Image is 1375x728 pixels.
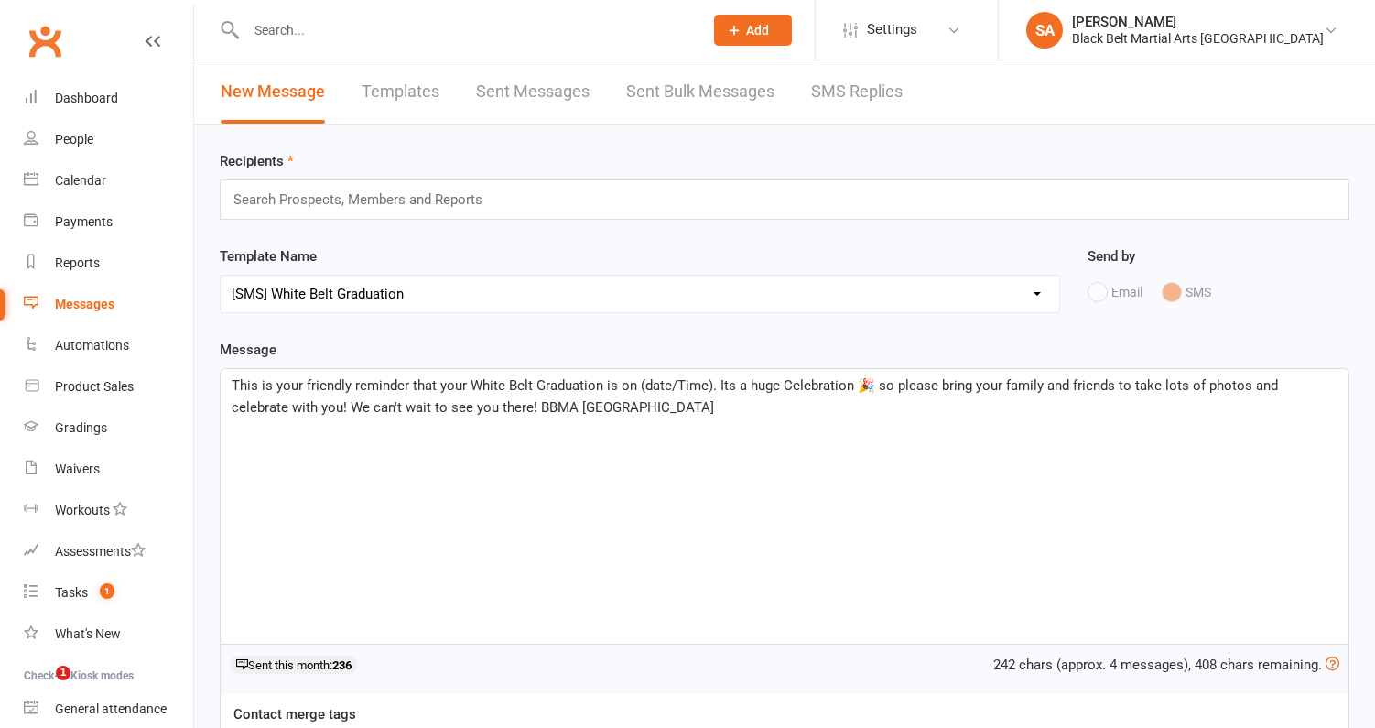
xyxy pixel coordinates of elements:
[220,245,317,267] label: Template Name
[55,420,107,435] div: Gradings
[746,23,769,38] span: Add
[22,18,68,64] a: Clubworx
[100,583,114,599] span: 1
[55,91,118,105] div: Dashboard
[55,544,146,559] div: Assessments
[811,60,903,124] a: SMS Replies
[993,654,1339,676] div: 242 chars (approx. 4 messages), 408 chars remaining.
[24,119,193,160] a: People
[24,407,193,449] a: Gradings
[55,297,114,311] div: Messages
[56,666,70,680] span: 1
[24,531,193,572] a: Assessments
[332,658,352,672] strong: 236
[24,449,193,490] a: Waivers
[220,150,294,172] label: Recipients
[1072,30,1324,47] div: Black Belt Martial Arts [GEOGRAPHIC_DATA]
[24,160,193,201] a: Calendar
[24,243,193,284] a: Reports
[1026,12,1063,49] div: SA
[230,656,358,674] div: Sent this month:
[55,462,100,476] div: Waivers
[24,366,193,407] a: Product Sales
[241,17,690,43] input: Search...
[55,701,167,716] div: General attendance
[24,201,193,243] a: Payments
[626,60,774,124] a: Sent Bulk Messages
[55,173,106,188] div: Calendar
[24,325,193,366] a: Automations
[220,339,276,361] label: Message
[476,60,590,124] a: Sent Messages
[24,284,193,325] a: Messages
[24,572,193,614] a: Tasks 1
[55,214,113,229] div: Payments
[233,703,356,725] label: Contact merge tags
[55,338,129,353] div: Automations
[232,377,1282,416] span: This is your friendly reminder that your White Belt Graduation is on (date/Time). Its a huge Cele...
[55,503,110,517] div: Workouts
[362,60,439,124] a: Templates
[24,490,193,531] a: Workouts
[24,78,193,119] a: Dashboard
[55,255,100,270] div: Reports
[55,132,93,147] div: People
[24,614,193,655] a: What's New
[867,9,917,50] span: Settings
[1088,245,1135,267] label: Send by
[55,626,121,641] div: What's New
[55,585,88,600] div: Tasks
[18,666,62,710] iframe: Intercom live chat
[714,15,792,46] button: Add
[232,188,500,212] input: Search Prospects, Members and Reports
[1072,14,1324,30] div: [PERSON_NAME]
[221,60,325,124] a: New Message
[55,379,134,394] div: Product Sales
